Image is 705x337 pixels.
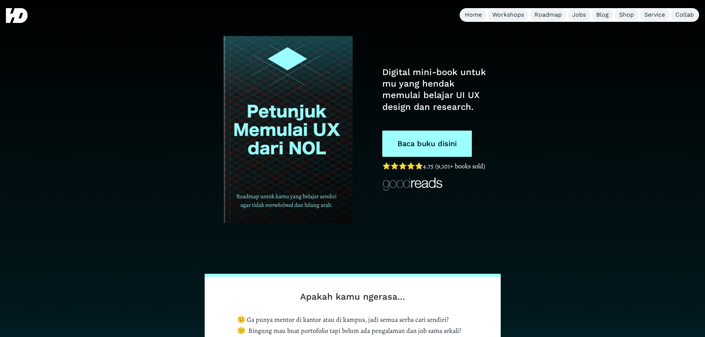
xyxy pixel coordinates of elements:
[488,9,528,21] a: Workshops
[592,9,613,21] a: Blog
[596,11,609,19] div: Blog
[615,9,638,21] a: Shop
[382,162,423,171] a: ⭐️⭐️⭐️⭐️⭐️
[460,9,486,21] a: Home
[572,11,586,19] div: Jobs
[568,9,590,21] a: Jobs
[671,9,698,21] a: Collab
[640,9,669,21] a: Service
[465,11,482,19] div: Home
[534,11,562,19] div: Roadmap
[530,9,566,21] a: Roadmap
[382,161,489,172] h1: 4.75 (9,101+ books sold)
[382,67,489,113] h1: Digital mini-book untuk mu yang hendak memulai belajar UI UX design dan research.
[237,291,468,302] h2: Apakah kamu ngerasa...
[382,131,472,157] a: Baca buku disini
[675,11,694,19] div: Collab
[644,11,665,19] div: Service
[492,11,524,19] div: Workshops
[619,11,634,19] div: Shop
